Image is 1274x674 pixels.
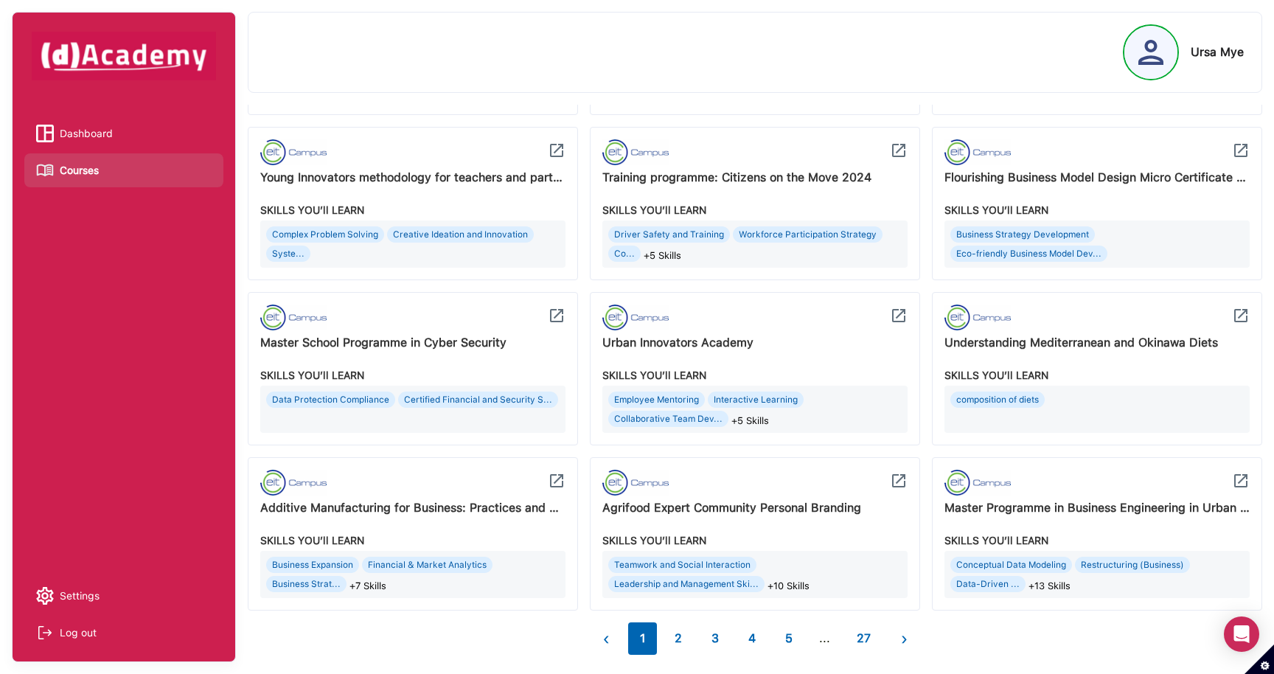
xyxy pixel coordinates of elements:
div: Complex Problem Solving [266,226,384,243]
div: Master Programme in Business Engineering in Urban Mobility [944,498,1250,518]
div: SKILLS YOU’ll LEARN [602,365,908,386]
div: Teamwork and Social Interaction [608,557,756,573]
div: Data Protection Compliance [266,392,395,408]
button: 4 [737,622,767,655]
img: icon [260,139,327,165]
img: icon [548,142,565,159]
img: icon [1232,307,1250,324]
div: Ursa Mye [1191,45,1244,59]
button: 1 [628,622,657,655]
img: icon [548,307,565,324]
div: Workforce Participation Strategy [733,226,883,243]
div: Understanding Mediterranean and Okinawa Diets [944,333,1250,353]
button: ‹ [591,622,622,655]
img: icon [260,470,327,496]
div: SKILLS YOU’ll LEARN [944,530,1250,551]
img: Profile [1138,40,1163,65]
img: Log out [36,624,54,642]
div: Additive Manufacturing for Business: Practices and Ecosystem [260,498,565,518]
div: Co... [608,246,641,262]
div: Leadership and Management Ski... [608,576,765,592]
button: 3 [700,622,731,655]
span: +10 Skills [767,576,810,597]
div: Log out [60,622,97,644]
span: Settings [60,585,100,607]
a: Courses iconCourses [36,159,212,181]
div: Young Innovators methodology for teachers and partners [260,167,565,188]
img: icon [944,305,1011,330]
div: Business Expansion [266,557,359,573]
div: SKILLS YOU’ll LEARN [944,200,1250,220]
img: dAcademy [32,32,216,80]
div: Eco-friendly Business Model Dev... [950,246,1107,262]
div: SKILLS YOU’ll LEARN [602,530,908,551]
div: Business Strat... [266,576,347,592]
img: icon [548,472,565,490]
div: Open Intercom Messenger [1224,616,1259,652]
div: SKILLS YOU’ll LEARN [944,365,1250,386]
button: 27 [845,622,883,655]
div: Business Strategy Development [950,226,1095,243]
img: icon [602,139,669,165]
div: Collaborative Team Dev... [608,411,728,427]
img: icon [1232,472,1250,490]
div: SKILLS YOU’ll LEARN [602,200,908,220]
div: Certified Financial and Security S... [398,392,558,408]
span: +13 Skills [1028,576,1071,597]
button: › [888,622,920,655]
img: Dashboard icon [36,125,54,142]
div: Restructuring (Business) [1075,557,1190,573]
div: Syste... [266,246,310,262]
span: Dashboard [60,122,113,145]
img: icon [944,139,1011,165]
img: icon [890,307,908,324]
img: icon [1232,142,1250,159]
img: icon [260,305,327,330]
img: Courses icon [36,161,54,179]
div: Interactive Learning [708,392,804,408]
div: SKILLS YOU’ll LEARN [260,200,565,220]
button: 5 [773,622,804,655]
div: SKILLS YOU’ll LEARN [260,530,565,551]
a: Dashboard iconDashboard [36,122,212,145]
div: Flourishing Business Model Design Micro Certificate Course for Enterprises & Communities [944,167,1250,188]
button: Set cookie preferences [1245,645,1274,674]
img: icon [602,305,669,330]
div: Agrifood Expert Community Personal Branding [602,498,908,518]
div: Driver Safety and Training [608,226,730,243]
div: composition of diets [950,392,1045,408]
div: Creative Ideation and Innovation [387,226,534,243]
span: +5 Skills [644,246,681,266]
span: +5 Skills [731,411,769,431]
div: Data-Driven ... [950,576,1026,592]
img: icon [890,142,908,159]
div: Employee Mentoring [608,392,705,408]
div: SKILLS YOU’ll LEARN [260,365,565,386]
button: 2 [663,622,694,655]
img: setting [36,587,54,605]
div: Conceptual Data Modeling [950,557,1072,573]
span: Courses [60,159,99,181]
img: icon [602,470,669,496]
img: icon [944,470,1011,496]
div: Financial & Market Analytics [362,557,492,573]
div: Urban Innovators Academy [602,333,908,353]
div: Master School Programme in Cyber Security [260,333,565,353]
span: ... [810,622,839,655]
div: Training programme: Citizens on the Move 2024 [602,167,908,188]
span: +7 Skills [349,576,386,597]
img: icon [890,472,908,490]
